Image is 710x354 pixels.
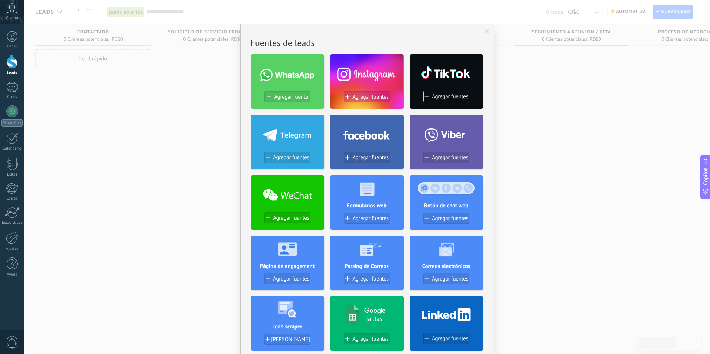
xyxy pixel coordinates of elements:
h4: Parsing de Correos [330,263,404,270]
button: Agregar fuentes [423,152,469,163]
button: [PERSON_NAME] [264,334,310,345]
button: Agregar fuentes [344,91,390,102]
button: Agregar fuentes [264,212,310,223]
div: Ayuda [1,272,23,277]
button: Agregar fuentes [344,333,390,344]
span: Agregar fuentes [432,335,468,342]
span: Agregar fuentes [273,215,309,221]
h4: Correos electrónicos [410,263,483,270]
span: Agregar fuentes [352,154,389,161]
div: Chats [1,95,23,99]
span: Agregar fuentes [432,154,468,161]
button: Agregar fuentes [423,273,469,284]
div: Listas [1,172,23,177]
span: Agregar fuente [274,94,308,100]
div: Leads [1,71,23,76]
span: Agregar fuentes [352,276,389,282]
div: Ajustes [1,246,23,251]
h4: Tablas [365,315,382,323]
span: Agregar fuentes [273,276,309,282]
div: Panel [1,44,23,49]
span: Agregar fuentes [352,215,389,222]
span: Agregar fuentes [273,154,309,161]
div: Calendario [1,146,23,151]
span: Agregar fuentes [432,94,468,100]
h4: Botón de chat web [410,202,483,209]
h4: Formularios web [330,202,404,209]
div: Estadísticas [1,220,23,225]
span: Agregar fuentes [432,215,468,222]
button: Agregar fuentes [264,152,310,163]
span: Cuenta [6,16,18,21]
span: Agregar fuentes [352,336,389,342]
span: Agregar fuentes [352,94,389,100]
span: Agregar fuentes [432,276,468,282]
button: Agregar fuentes [264,273,310,284]
button: Agregar fuentes [344,273,390,284]
div: Correo [1,196,23,201]
span: Copilot [702,168,709,185]
button: Agregar fuentes [423,91,469,102]
button: Agregar fuentes [344,152,390,163]
h4: Lead scraper [251,323,324,330]
button: Agregar fuentes [423,333,469,344]
h2: Fuentes de leads [251,37,484,49]
h4: Página de engagement [251,263,324,270]
button: Agregar fuentes [423,213,469,224]
button: Agregar fuentes [344,213,390,224]
div: WhatsApp [1,119,23,127]
button: Agregar fuente [264,91,310,102]
span: [PERSON_NAME] [271,336,310,342]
